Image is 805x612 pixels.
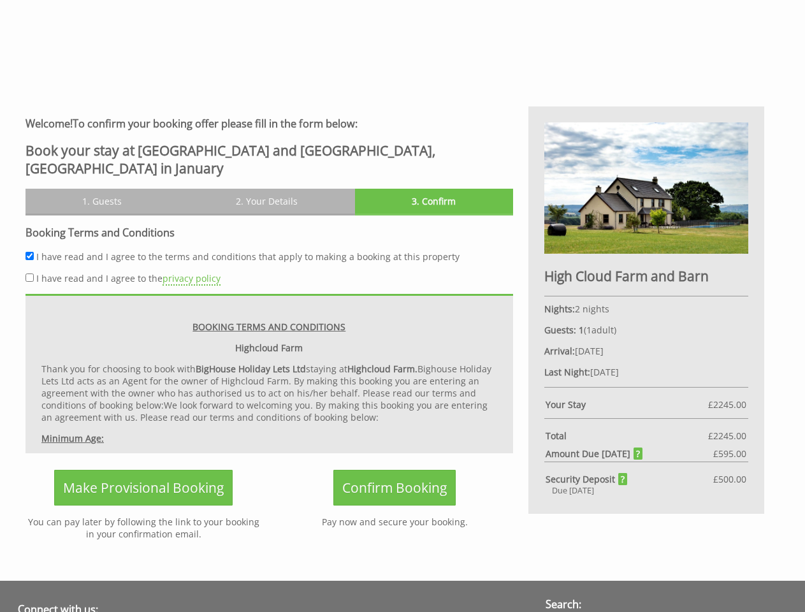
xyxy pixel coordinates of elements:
label: I have read and I agree to the terms and conditions that apply to making a booking at this property [36,251,460,263]
button: Confirm Booking [333,470,456,506]
strong: Your Stay [546,398,708,411]
span: 1 [586,324,591,336]
span: 2245.00 [713,430,746,442]
strong: BigHouse Holiday Lets Ltd [196,363,306,375]
h3: To confirm your booking offer please fill in the form below: [25,117,513,131]
strong: Security Deposit [546,473,627,485]
strong: Last Night: [544,366,590,378]
strong: Highcloud Farm [235,342,303,354]
strong: Nights: [544,303,575,315]
strong: Guests: [544,324,576,336]
iframe: Customer reviews powered by Trustpilot [8,1,797,96]
h3: Booking Terms and Conditions [25,226,513,240]
img: An image of 'High Cloud Farm and Barn' [544,122,748,254]
strong: Arrival: [544,345,575,357]
a: 1. Guests [25,189,179,214]
label: I have read and I agree to the [36,272,221,284]
span: Make Provisional Booking [63,479,224,497]
strong: 1 [579,324,584,336]
button: Make Provisional Booking [54,470,233,506]
p: 2 nights [544,303,748,315]
strong: Amount Due [DATE] [546,448,642,460]
div: Due [DATE] [544,485,748,496]
span: £ [713,473,746,485]
p: Thank you for choosing to book with staying at Bighouse Holiday Lets Ltd acts as an Agent for the... [41,363,497,423]
span: adult [586,324,614,336]
span: 595.00 [718,448,746,460]
u: BOOKING TERMS AND CONDITIONS [192,321,345,333]
span: £ [713,448,746,460]
strong: Total [546,430,708,442]
a: privacy policy [163,272,221,286]
span: Confirm Booking [342,479,447,497]
span: £ [708,430,746,442]
a: 3. Confirm [355,189,513,214]
h3: Search: [546,597,772,611]
p: [DATE] [544,345,748,357]
p: Pay now and secure your booking. [277,516,512,528]
a: 2. Your Details [179,189,355,214]
strong: Highcloud Farm. [347,363,417,375]
h2: Book your stay at [GEOGRAPHIC_DATA] and [GEOGRAPHIC_DATA], [GEOGRAPHIC_DATA] in January [25,142,513,177]
p: [DATE] [544,366,748,378]
span: 500.00 [718,473,746,485]
span: ( ) [579,324,616,336]
h2: High Cloud Farm and Barn [544,267,748,285]
span: £ [708,398,746,411]
u: Minimum Age: [41,432,104,444]
span: 2245.00 [713,398,746,411]
p: You can pay later by following the link to your booking in your confirmation email. [25,516,261,540]
strong: Welcome! [25,117,73,131]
